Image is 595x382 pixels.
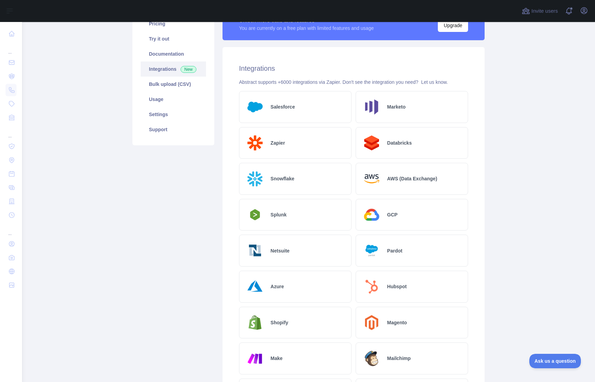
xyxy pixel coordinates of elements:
img: Logo [245,169,265,189]
button: Upgrade [438,19,468,32]
h2: Azure [271,283,284,290]
h2: Splunk [271,211,287,218]
h2: Netsuite [271,247,290,254]
span: Invite users [531,7,558,15]
a: Bulk upload (CSV) [141,77,206,92]
a: Let us know. [421,79,448,85]
img: Logo [361,97,382,117]
img: Logo [245,97,265,117]
h2: Salesforce [271,103,295,110]
img: Logo [361,133,382,153]
img: Logo [361,169,382,189]
img: Logo [245,207,265,222]
h2: Zapier [271,139,285,146]
img: Logo [245,348,265,369]
img: Logo [361,277,382,297]
a: Try it out [141,31,206,46]
h2: Snowflake [271,175,294,182]
button: Invite users [520,5,559,16]
h2: Databricks [387,139,412,146]
div: Abstract supports +6000 integrations via Zapier. Don't see the integration you need? [239,79,468,86]
a: Documentation [141,46,206,61]
h2: Mailchimp [387,355,411,362]
a: Usage [141,92,206,107]
a: Pricing [141,16,206,31]
h2: GCP [387,211,398,218]
h2: Pardot [387,247,402,254]
img: Logo [245,133,265,153]
div: You are currently on a free plan with limited features and usage [239,25,374,32]
h2: Marketo [387,103,406,110]
iframe: Toggle Customer Support [529,354,581,368]
h2: Shopify [271,319,288,326]
h2: Make [271,355,283,362]
a: Settings [141,107,206,122]
img: Logo [361,205,382,225]
h2: AWS (Data Exchange) [387,175,437,182]
img: Logo [361,240,382,261]
a: Support [141,122,206,137]
img: Logo [245,313,265,333]
img: Logo [361,313,382,333]
img: Logo [245,240,265,261]
img: Logo [361,348,382,369]
h2: Magento [387,319,407,326]
span: New [181,66,196,73]
div: ... [6,125,17,139]
div: ... [6,223,17,236]
img: Logo [245,277,265,297]
h2: Integrations [239,64,468,73]
a: Integrations New [141,61,206,77]
h2: Hubspot [387,283,407,290]
div: ... [6,41,17,55]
